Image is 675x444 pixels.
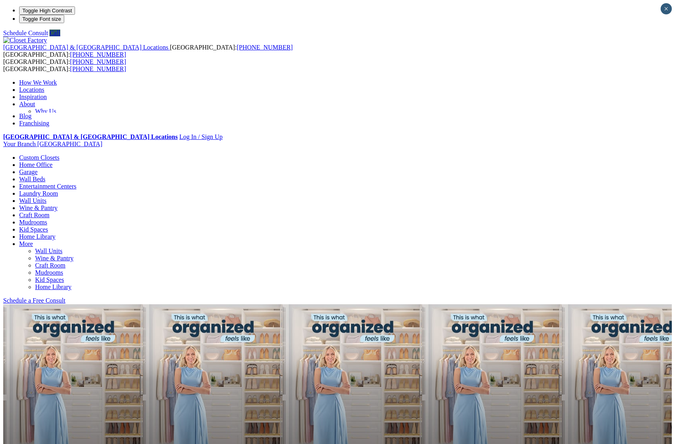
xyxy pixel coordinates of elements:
[3,297,65,304] a: Schedule a Free Consult (opens a dropdown menu)
[49,30,60,36] a: Call
[19,101,35,107] a: About
[19,161,53,168] a: Home Office
[19,176,45,182] a: Wall Beds
[19,219,47,226] a: Mudrooms
[19,120,49,127] a: Franchising
[3,37,47,44] img: Closet Factory
[3,133,178,140] a: [GEOGRAPHIC_DATA] & [GEOGRAPHIC_DATA] Locations
[19,113,32,119] a: Blog
[22,16,61,22] span: Toggle Font size
[19,93,47,100] a: Inspiration
[3,141,36,147] span: Your Branch
[19,15,64,23] button: Toggle Font size
[19,154,59,161] a: Custom Closets
[19,79,57,86] a: How We Work
[19,86,44,93] a: Locations
[3,44,293,58] span: [GEOGRAPHIC_DATA]: [GEOGRAPHIC_DATA]:
[35,255,73,262] a: Wine & Pantry
[70,58,126,65] a: [PHONE_NUMBER]
[19,6,75,15] button: Toggle High Contrast
[19,240,33,247] a: More menu text will display only on big screen
[35,262,65,269] a: Craft Room
[19,197,46,204] a: Wall Units
[19,168,37,175] a: Garage
[19,226,48,233] a: Kid Spaces
[3,58,126,72] span: [GEOGRAPHIC_DATA]: [GEOGRAPHIC_DATA]:
[3,141,103,147] a: Your Branch [GEOGRAPHIC_DATA]
[35,248,62,254] a: Wall Units
[37,141,102,147] span: [GEOGRAPHIC_DATA]
[661,3,672,14] button: Close
[19,233,55,240] a: Home Library
[3,44,170,51] a: [GEOGRAPHIC_DATA] & [GEOGRAPHIC_DATA] Locations
[35,276,64,283] a: Kid Spaces
[179,133,222,140] a: Log In / Sign Up
[19,190,58,197] a: Laundry Room
[19,183,77,190] a: Entertainment Centers
[35,269,63,276] a: Mudrooms
[237,44,292,51] a: [PHONE_NUMBER]
[19,204,57,211] a: Wine & Pantry
[19,212,49,218] a: Craft Room
[70,51,126,58] a: [PHONE_NUMBER]
[35,108,56,115] a: Why Us
[22,8,72,14] span: Toggle High Contrast
[3,30,48,36] a: Schedule Consult
[70,65,126,72] a: [PHONE_NUMBER]
[35,283,71,290] a: Home Library
[3,44,168,51] span: [GEOGRAPHIC_DATA] & [GEOGRAPHIC_DATA] Locations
